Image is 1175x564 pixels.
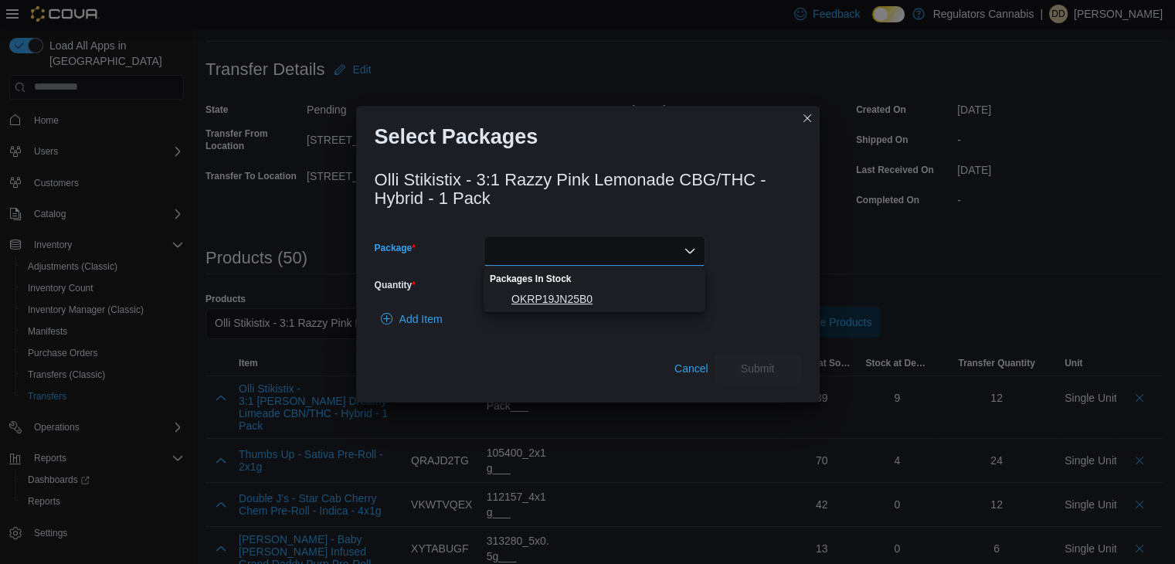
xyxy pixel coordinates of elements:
button: Submit [715,353,801,384]
span: Add Item [399,311,443,327]
label: Package [375,242,416,254]
button: Closes this modal window [798,109,817,127]
button: Cancel [668,353,715,384]
span: Submit [741,361,775,376]
span: Cancel [674,361,708,376]
div: Packages In Stock [484,266,705,288]
button: OKRP19JN25B0 [484,288,705,311]
span: OKRP19JN25B0 [511,291,696,307]
button: Add Item [375,304,449,335]
h1: Select Packages [375,124,538,149]
div: Choose from the following options [484,266,705,311]
label: Quantity [375,279,416,291]
h3: Olli Stikistix - 3:1 Razzy Pink Lemonade CBG/THC - Hybrid - 1 Pack [375,171,801,208]
button: Close list of options [684,245,696,257]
